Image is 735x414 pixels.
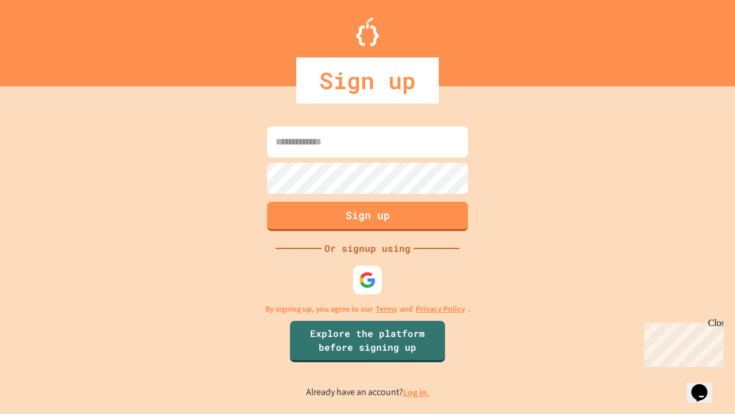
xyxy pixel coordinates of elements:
[640,318,724,367] iframe: chat widget
[306,385,430,400] p: Already have an account?
[267,202,468,231] button: Sign up
[376,303,397,315] a: Terms
[5,5,79,73] div: Chat with us now!Close
[265,303,470,315] p: By signing up, you agree to our and .
[403,386,430,398] a: Log in.
[416,303,465,315] a: Privacy Policy
[356,17,379,46] img: Logo.svg
[687,368,724,402] iframe: chat widget
[322,241,413,255] div: Or signup using
[296,57,439,103] div: Sign up
[290,321,445,362] a: Explore the platform before signing up
[359,271,376,289] img: google-icon.svg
